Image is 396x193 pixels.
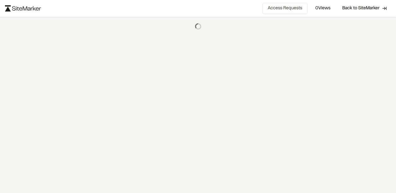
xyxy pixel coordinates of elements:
span: 0 Views [315,5,330,12]
img: logo-black-rebrand.svg [5,5,41,11]
button: Access Requests [262,3,307,14]
a: Back to SiteMarker [338,2,391,14]
button: 0Views [310,3,336,14]
span: Back to SiteMarker [342,5,380,11]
